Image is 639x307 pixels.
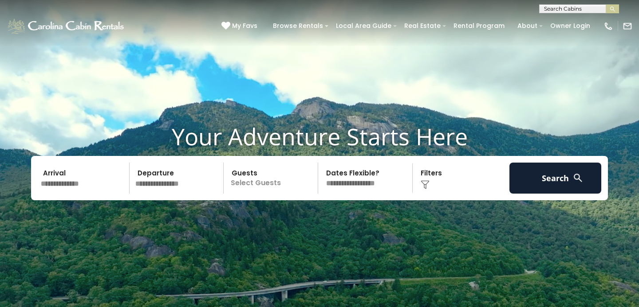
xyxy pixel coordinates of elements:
[7,17,126,35] img: White-1-1-2.png
[421,180,430,189] img: filter--v1.png
[226,163,318,194] p: Select Guests
[546,19,595,33] a: Owner Login
[623,21,632,31] img: mail-regular-white.png
[509,163,601,194] button: Search
[268,19,327,33] a: Browse Rentals
[400,19,445,33] a: Real Estate
[331,19,396,33] a: Local Area Guide
[603,21,613,31] img: phone-regular-white.png
[221,21,260,31] a: My Favs
[572,172,584,183] img: search-regular-white.png
[7,123,632,150] h1: Your Adventure Starts Here
[232,21,257,31] span: My Favs
[513,19,542,33] a: About
[449,19,509,33] a: Rental Program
